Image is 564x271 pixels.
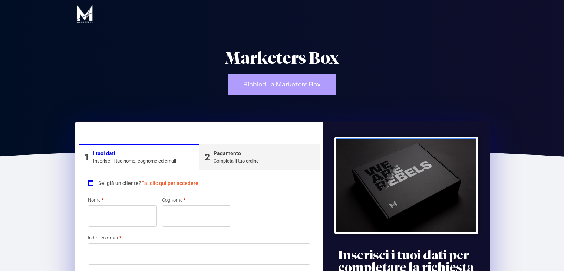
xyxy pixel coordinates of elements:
[243,81,321,88] span: Richiedi la Marketers Box
[79,144,199,170] a: 1I tuoi datiInserisci il tuo nome, cognome ed email
[149,50,416,66] h2: Marketers Box
[93,157,176,165] div: Inserisci il tuo nome, cognome ed email
[88,174,311,189] div: Sei già un cliente?
[93,150,176,157] div: I tuoi dati
[214,150,259,157] div: Pagamento
[214,157,259,165] div: Completa il tuo ordine
[141,180,198,186] a: Fai clic qui per accedere
[205,150,210,164] div: 2
[88,235,311,240] label: Indirizzo email
[162,197,231,202] label: Cognome
[199,144,320,170] a: 2PagamentoCompleta il tuo ordine
[88,197,157,202] label: Nome
[228,74,336,95] a: Richiedi la Marketers Box
[84,150,89,164] div: 1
